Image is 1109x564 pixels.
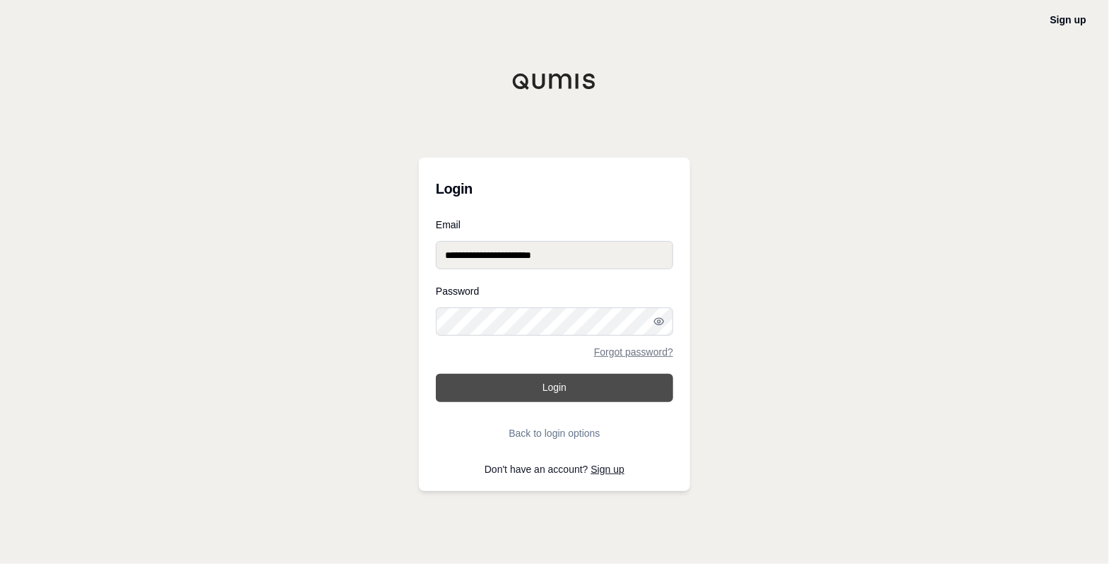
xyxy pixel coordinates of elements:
[1050,14,1086,25] a: Sign up
[436,175,673,203] h3: Login
[436,374,673,402] button: Login
[591,464,624,475] a: Sign up
[436,220,673,230] label: Email
[436,286,673,296] label: Password
[512,73,597,90] img: Qumis
[436,419,673,447] button: Back to login options
[594,347,673,357] a: Forgot password?
[436,464,673,474] p: Don't have an account?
